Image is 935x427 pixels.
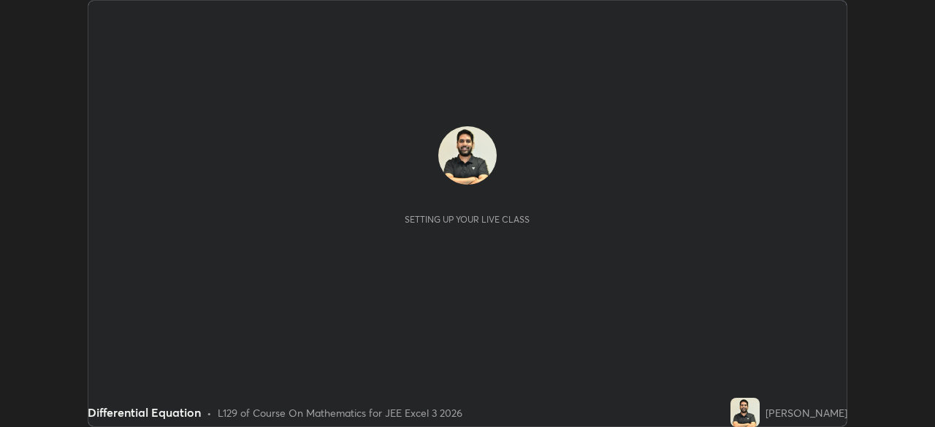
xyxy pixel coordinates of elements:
[405,214,530,225] div: Setting up your live class
[438,126,497,185] img: d9cff753008c4d4b94e8f9a48afdbfb4.jpg
[766,405,847,420] div: [PERSON_NAME]
[218,405,462,420] div: L129 of Course On Mathematics for JEE Excel 3 2026
[207,405,212,420] div: •
[88,404,201,421] div: Differential Equation
[730,398,760,427] img: d9cff753008c4d4b94e8f9a48afdbfb4.jpg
